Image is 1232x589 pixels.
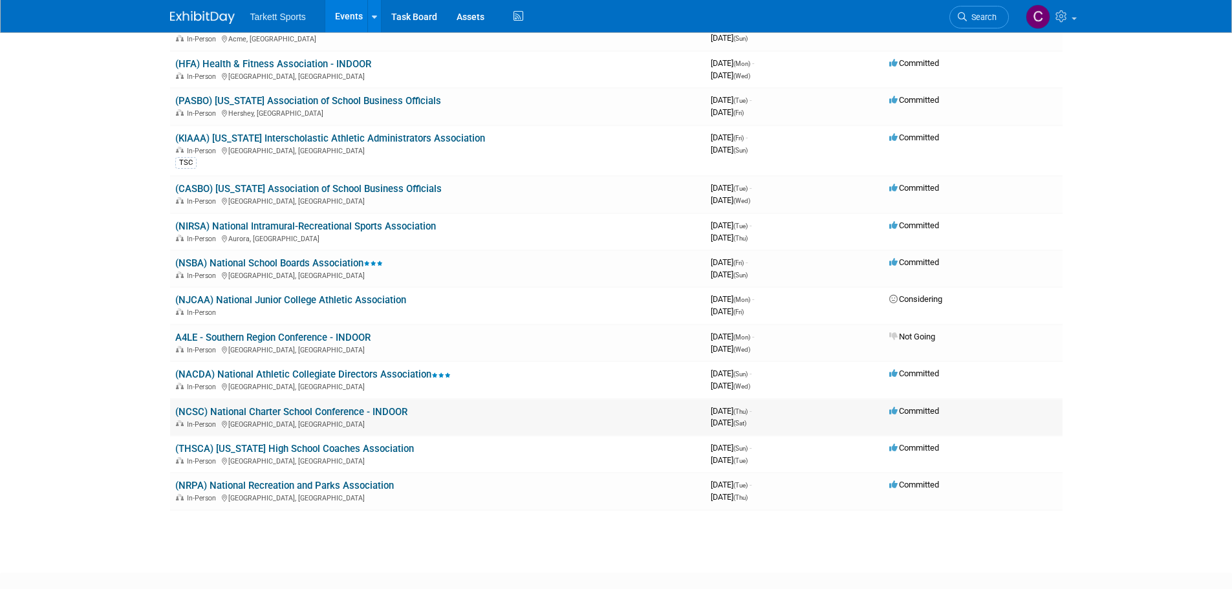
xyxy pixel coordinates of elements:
[733,222,748,230] span: (Tue)
[176,346,184,352] img: In-Person Event
[175,270,700,280] div: [GEOGRAPHIC_DATA], [GEOGRAPHIC_DATA]
[750,183,751,193] span: -
[711,33,748,43] span: [DATE]
[175,369,451,380] a: (NACDA) National Athletic Collegiate Directors Association
[175,195,700,206] div: [GEOGRAPHIC_DATA], [GEOGRAPHIC_DATA]
[733,97,748,104] span: (Tue)
[175,233,700,243] div: Aurora, [GEOGRAPHIC_DATA]
[733,346,750,353] span: (Wed)
[175,257,383,269] a: (NSBA) National School Boards Association
[711,145,748,155] span: [DATE]
[889,133,939,142] span: Committed
[733,197,750,204] span: (Wed)
[733,383,750,390] span: (Wed)
[187,147,220,155] span: In-Person
[889,58,939,68] span: Committed
[711,233,748,242] span: [DATE]
[176,383,184,389] img: In-Person Event
[176,109,184,116] img: In-Person Event
[187,457,220,466] span: In-Person
[176,235,184,241] img: In-Person Event
[733,235,748,242] span: (Thu)
[175,492,700,502] div: [GEOGRAPHIC_DATA], [GEOGRAPHIC_DATA]
[711,369,751,378] span: [DATE]
[187,109,220,118] span: In-Person
[187,235,220,243] span: In-Person
[711,133,748,142] span: [DATE]
[711,418,746,427] span: [DATE]
[733,72,750,80] span: (Wed)
[889,220,939,230] span: Committed
[711,220,751,230] span: [DATE]
[889,443,939,453] span: Committed
[711,95,751,105] span: [DATE]
[711,70,750,80] span: [DATE]
[967,12,997,22] span: Search
[175,344,700,354] div: [GEOGRAPHIC_DATA], [GEOGRAPHIC_DATA]
[711,183,751,193] span: [DATE]
[176,457,184,464] img: In-Person Event
[250,12,306,22] span: Tarkett Sports
[175,157,197,169] div: TSC
[750,220,751,230] span: -
[733,334,750,341] span: (Mon)
[733,109,744,116] span: (Fri)
[889,95,939,105] span: Committed
[187,346,220,354] span: In-Person
[750,443,751,453] span: -
[711,195,750,205] span: [DATE]
[711,270,748,279] span: [DATE]
[175,107,700,118] div: Hershey, [GEOGRAPHIC_DATA]
[752,294,754,304] span: -
[733,420,746,427] span: (Sat)
[175,183,442,195] a: (CASBO) [US_STATE] Association of School Business Officials
[175,145,700,155] div: [GEOGRAPHIC_DATA], [GEOGRAPHIC_DATA]
[176,272,184,278] img: In-Person Event
[187,35,220,43] span: In-Person
[711,306,744,316] span: [DATE]
[187,308,220,317] span: In-Person
[187,420,220,429] span: In-Person
[176,72,184,79] img: In-Person Event
[733,308,744,316] span: (Fri)
[750,480,751,489] span: -
[889,294,942,304] span: Considering
[752,332,754,341] span: -
[733,259,744,266] span: (Fri)
[733,296,750,303] span: (Mon)
[750,406,751,416] span: -
[175,381,700,391] div: [GEOGRAPHIC_DATA], [GEOGRAPHIC_DATA]
[733,134,744,142] span: (Fri)
[889,480,939,489] span: Committed
[733,482,748,489] span: (Tue)
[187,383,220,391] span: In-Person
[175,406,407,418] a: (NCSC) National Charter School Conference - INDOOR
[711,381,750,391] span: [DATE]
[733,60,750,67] span: (Mon)
[733,185,748,192] span: (Tue)
[733,35,748,42] span: (Sun)
[733,457,748,464] span: (Tue)
[711,455,748,465] span: [DATE]
[750,369,751,378] span: -
[187,272,220,280] span: In-Person
[187,72,220,81] span: In-Person
[733,494,748,501] span: (Thu)
[175,332,371,343] a: A4LE - Southern Region Conference - INDOOR
[175,220,436,232] a: (NIRSA) National Intramural-Recreational Sports Association
[889,332,935,341] span: Not Going
[170,11,235,24] img: ExhibitDay
[889,406,939,416] span: Committed
[711,294,754,304] span: [DATE]
[949,6,1009,28] a: Search
[711,58,754,68] span: [DATE]
[711,107,744,117] span: [DATE]
[746,257,748,267] span: -
[733,272,748,279] span: (Sun)
[175,455,700,466] div: [GEOGRAPHIC_DATA], [GEOGRAPHIC_DATA]
[175,480,394,491] a: (NRPA) National Recreation and Parks Association
[733,408,748,415] span: (Thu)
[889,183,939,193] span: Committed
[175,133,485,144] a: (KIAAA) [US_STATE] Interscholastic Athletic Administrators Association
[1026,5,1050,29] img: Cale Hayes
